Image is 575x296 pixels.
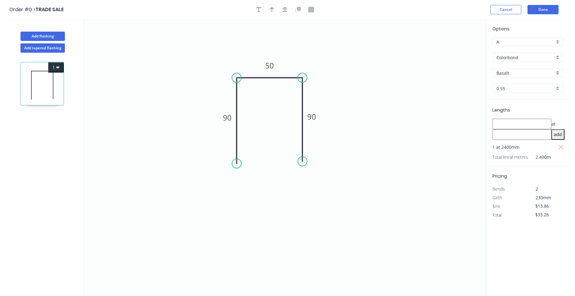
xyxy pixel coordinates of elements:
span: Options [492,26,509,32]
span: Lengths [492,107,510,113]
tspan: 50 [265,60,274,71]
span: Order #0 > [9,6,35,13]
button: add [551,129,564,140]
button: Add flashing [20,32,65,41]
input: Thickness [496,85,555,92]
span: 230mm [536,195,551,201]
tspan: 90 [307,112,316,122]
svg: 0 [84,19,486,296]
span: at [551,121,555,127]
span: Girth [492,195,502,201]
button: Cancel [490,5,521,14]
span: Bends [492,186,505,192]
span: $/m [492,203,500,209]
tspan: 90 [223,113,232,123]
span: Pricing [492,173,507,179]
button: 1 [48,62,64,73]
span: 2 [536,186,538,192]
button: Add tapered flashing [20,43,65,53]
button: Done [527,5,559,14]
span: 1 at 2400mm [492,143,519,152]
input: Material [496,54,555,61]
input: Colour [496,70,555,76]
input: Price level [496,39,555,45]
span: Total lineal metres [492,153,528,161]
span: TRADE SALE [35,6,64,13]
span: 2.400m [528,153,551,161]
span: Total [492,212,502,218]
